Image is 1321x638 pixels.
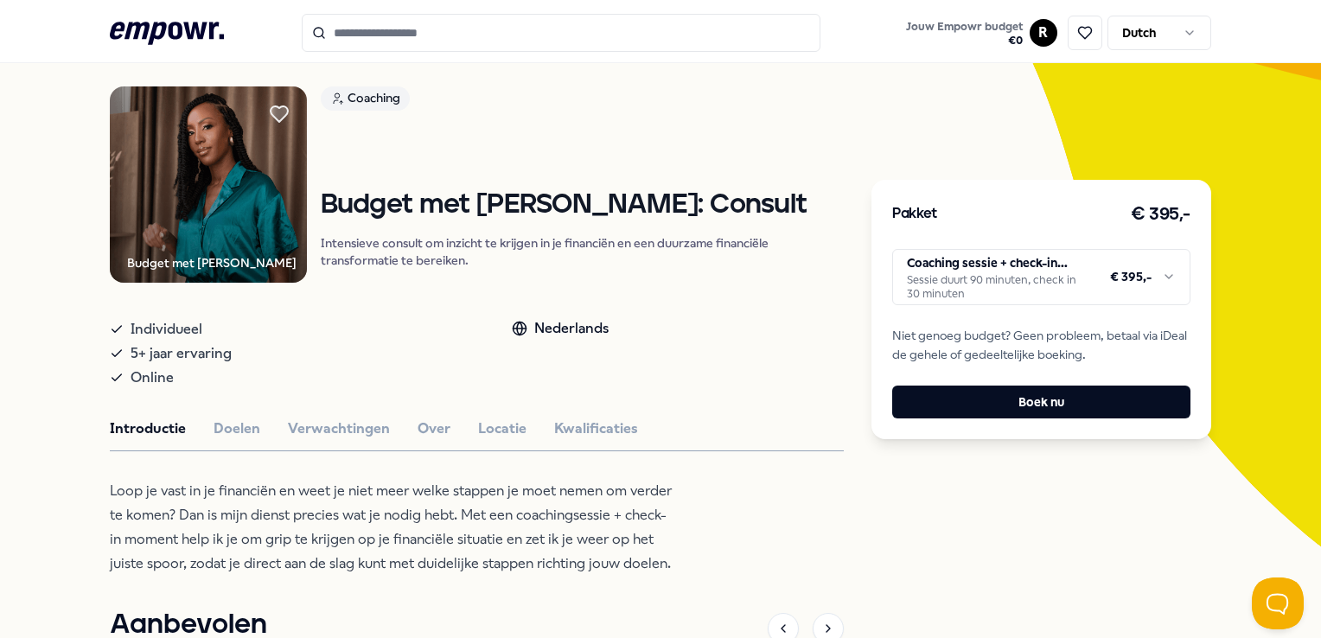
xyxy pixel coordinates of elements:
a: Jouw Empowr budget€0 [899,15,1030,51]
div: Nederlands [512,317,609,340]
button: Doelen [214,418,260,440]
button: Introductie [110,418,186,440]
span: Online [131,366,174,390]
button: Locatie [478,418,526,440]
div: Budget met [PERSON_NAME] [127,253,297,272]
button: R [1030,19,1057,47]
input: Search for products, categories or subcategories [302,14,820,52]
button: Verwachtingen [288,418,390,440]
button: Boek nu [892,386,1190,418]
a: Coaching [321,86,844,117]
h3: € 395,- [1131,201,1190,228]
span: Individueel [131,317,202,341]
span: Niet genoeg budget? Geen probleem, betaal via iDeal de gehele of gedeeltelijke boeking. [892,326,1190,365]
button: Kwalificaties [554,418,638,440]
button: Jouw Empowr budget€0 [903,16,1026,51]
p: Loop je vast in je financiën en weet je niet meer welke stappen je moet nemen om verder te komen?... [110,479,672,576]
span: € 0 [906,34,1023,48]
p: Intensieve consult om inzicht te krijgen in je financiën en een duurzame financiële transformatie... [321,234,844,269]
img: Product Image [110,86,306,283]
h3: Pakket [892,203,937,226]
button: Over [418,418,450,440]
iframe: Help Scout Beacon - Open [1252,577,1304,629]
span: 5+ jaar ervaring [131,341,232,366]
span: Jouw Empowr budget [906,20,1023,34]
div: Coaching [321,86,410,111]
h1: Budget met [PERSON_NAME]: Consult [321,190,844,220]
